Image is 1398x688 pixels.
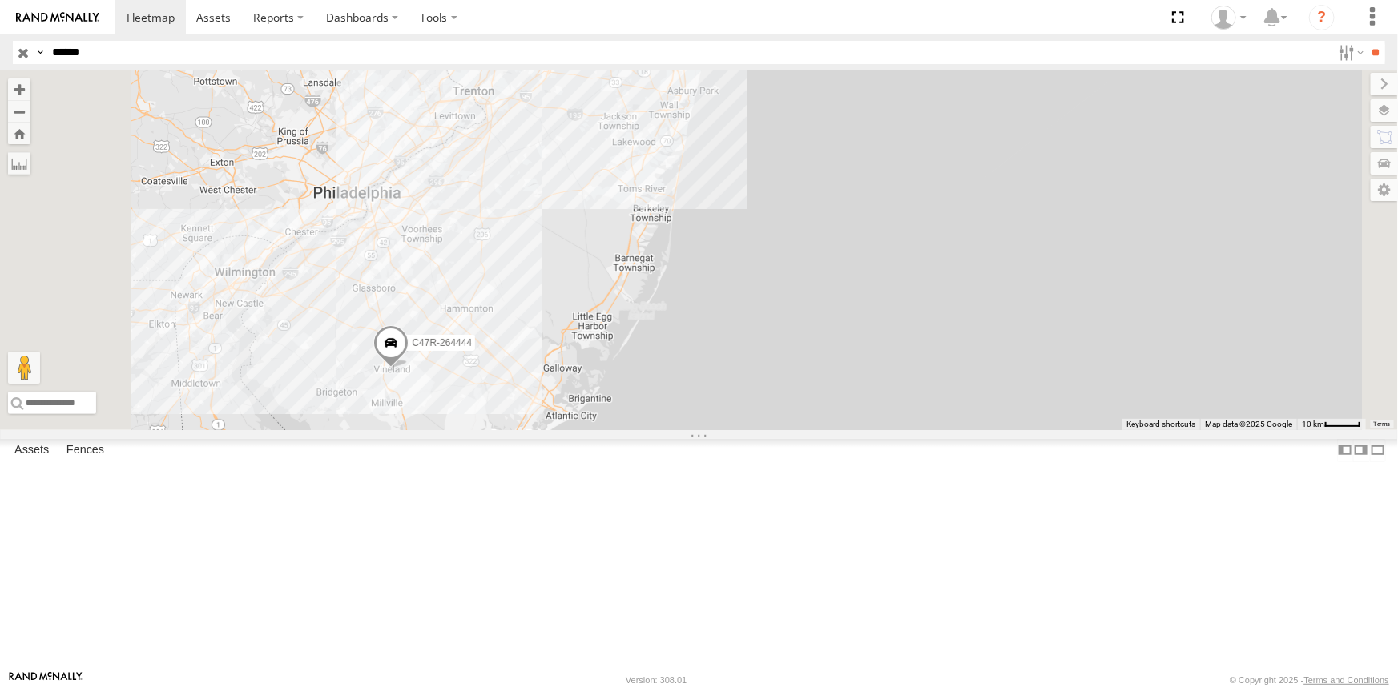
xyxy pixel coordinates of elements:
button: Zoom Home [8,123,30,144]
div: © Copyright 2025 - [1230,675,1389,685]
label: Fences [58,439,112,461]
span: C47R-264444 [412,336,472,348]
button: Zoom in [8,78,30,100]
label: Dock Summary Table to the Left [1337,439,1353,462]
button: Map Scale: 10 km per 42 pixels [1297,419,1366,430]
a: Terms and Conditions [1304,675,1389,685]
span: 10 km [1302,420,1324,428]
label: Search Query [34,41,46,64]
label: Hide Summary Table [1370,439,1386,462]
button: Zoom out [8,100,30,123]
div: Version: 308.01 [626,675,687,685]
span: Map data ©2025 Google [1205,420,1292,428]
label: Dock Summary Table to the Right [1353,439,1369,462]
label: Search Filter Options [1332,41,1367,64]
label: Assets [6,439,57,461]
a: Visit our Website [9,672,83,688]
img: rand-logo.svg [16,12,99,23]
a: Terms (opens in new tab) [1374,421,1391,428]
label: Map Settings [1371,179,1398,201]
i: ? [1309,5,1335,30]
label: Measure [8,152,30,175]
button: Drag Pegman onto the map to open Street View [8,352,40,384]
button: Keyboard shortcuts [1126,419,1195,430]
div: Brian Lorenzo [1206,6,1252,30]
